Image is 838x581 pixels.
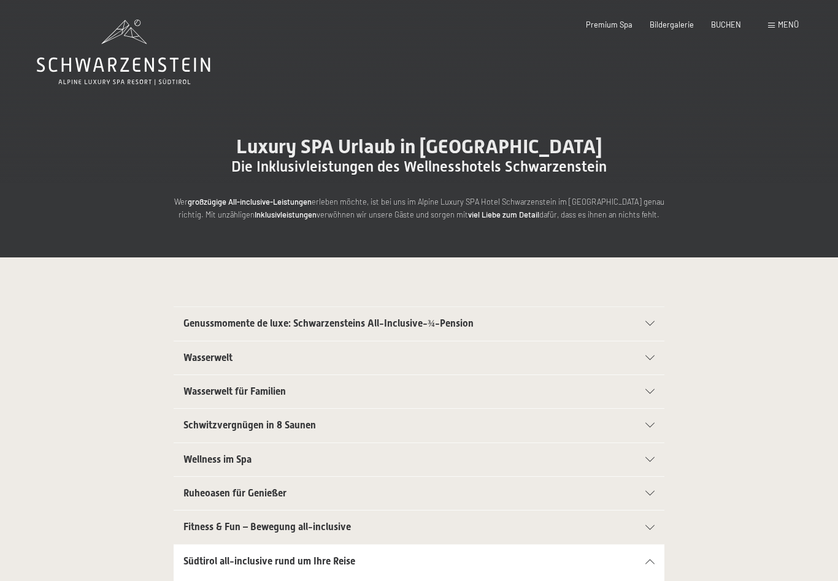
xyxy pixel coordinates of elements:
[650,20,694,29] a: Bildergalerie
[188,197,312,207] strong: großzügige All-inclusive-Leistungen
[183,385,286,397] span: Wasserwelt für Familien
[174,196,664,221] p: Wer erleben möchte, ist bei uns im Alpine Luxury SPA Hotel Schwarzenstein im [GEOGRAPHIC_DATA] ge...
[255,210,317,219] strong: Inklusivleistungen
[183,521,351,533] span: Fitness & Fun – Bewegung all-inclusive
[711,20,741,29] a: BUCHEN
[231,158,607,175] span: Die Inklusivleistungen des Wellnesshotels Schwarzenstein
[586,20,632,29] a: Premium Spa
[183,487,286,499] span: Ruheoasen für Genießer
[183,454,252,465] span: Wellness im Spa
[183,419,316,431] span: Schwitzvergnügen in 8 Saunen
[468,210,539,219] strong: viel Liebe zum Detail
[236,135,602,158] span: Luxury SPA Urlaub in [GEOGRAPHIC_DATA]
[183,352,233,363] span: Wasserwelt
[183,317,474,329] span: Genussmomente de luxe: Schwarzensteins All-Inclusive-¾-Pension
[183,555,355,567] span: Südtirol all-inclusive rund um Ihre Reise
[778,20,799,29] span: Menü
